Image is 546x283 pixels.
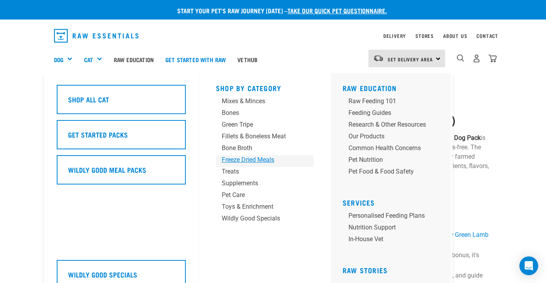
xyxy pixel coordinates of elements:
div: Toys & Enrichment [222,202,295,211]
h5: Wildly Good Meal Packs [68,165,146,175]
div: Common Health Concerns [348,143,426,153]
a: Contact [476,34,498,37]
a: Get started with Raw [160,44,232,75]
a: Nutrition Support [343,223,445,235]
div: Feeding Guides [348,108,426,118]
div: Pet Nutrition [348,155,426,165]
div: Bone Broth [222,143,295,153]
div: Wildly Good Specials [222,214,295,223]
div: Freeze Dried Meals [222,155,295,165]
a: Fillets & Boneless Meat [216,132,314,143]
a: Raw Stories [343,268,388,272]
a: Shop All Cat [57,85,186,120]
a: Bone Broth [216,143,314,155]
img: Raw Essentials Logo [54,29,138,43]
div: Green Tripe [222,120,295,129]
a: Bones [216,108,314,120]
a: In-house vet [343,235,445,246]
div: Fillets & Boneless Meat [222,132,295,141]
a: Freeze Dried Meals [216,155,314,167]
div: Mixes & Minces [222,97,295,106]
img: home-icon@2x.png [489,54,497,63]
a: Vethub [232,44,263,75]
a: Green Tripe [216,120,314,132]
h5: Shop All Cat [68,94,109,104]
div: Open Intercom Messenger [519,256,538,275]
h5: Get Started Packs [68,129,128,140]
a: Toys & Enrichment [216,202,314,214]
a: Delivery [383,34,406,37]
a: Supplements [216,179,314,190]
div: Pet Care [222,190,295,200]
img: home-icon-1@2x.png [457,54,464,62]
a: Cat [84,55,93,64]
img: user.png [472,54,481,63]
nav: dropdown navigation [48,26,498,46]
a: Raw Feeding 101 [343,97,445,108]
a: Dog [54,55,63,64]
a: Wildly Good Specials [216,214,314,226]
a: Raw Education [108,44,160,75]
a: About Us [443,34,467,37]
h5: Wildly Good Specials [68,269,137,279]
div: Raw Feeding 101 [348,97,426,106]
a: Pet Care [216,190,314,202]
a: take our quick pet questionnaire. [287,9,387,12]
img: van-moving.png [373,55,384,62]
a: Personalised Feeding Plans [343,211,445,223]
div: Treats [222,167,295,176]
h5: Services [343,199,445,205]
div: Our Products [348,132,426,141]
a: Get Started Packs [57,120,186,155]
a: Raw Education [343,86,397,90]
a: Feeding Guides [343,108,445,120]
a: Treats [216,167,314,179]
h5: Shop By Category [216,84,314,90]
a: Pet Nutrition [343,155,445,167]
div: Pet Food & Food Safety [348,167,426,176]
a: Wildly Good Meal Packs [57,155,186,190]
div: Supplements [222,179,295,188]
a: Our Products [343,132,445,143]
a: Mixes & Minces [216,97,314,108]
div: Research & Other Resources [348,120,426,129]
a: Pet Food & Food Safety [343,167,445,179]
a: Stores [415,34,434,37]
a: Common Health Concerns [343,143,445,155]
span: Set Delivery Area [388,58,433,61]
a: Research & Other Resources [343,120,445,132]
div: Bones [222,108,295,118]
